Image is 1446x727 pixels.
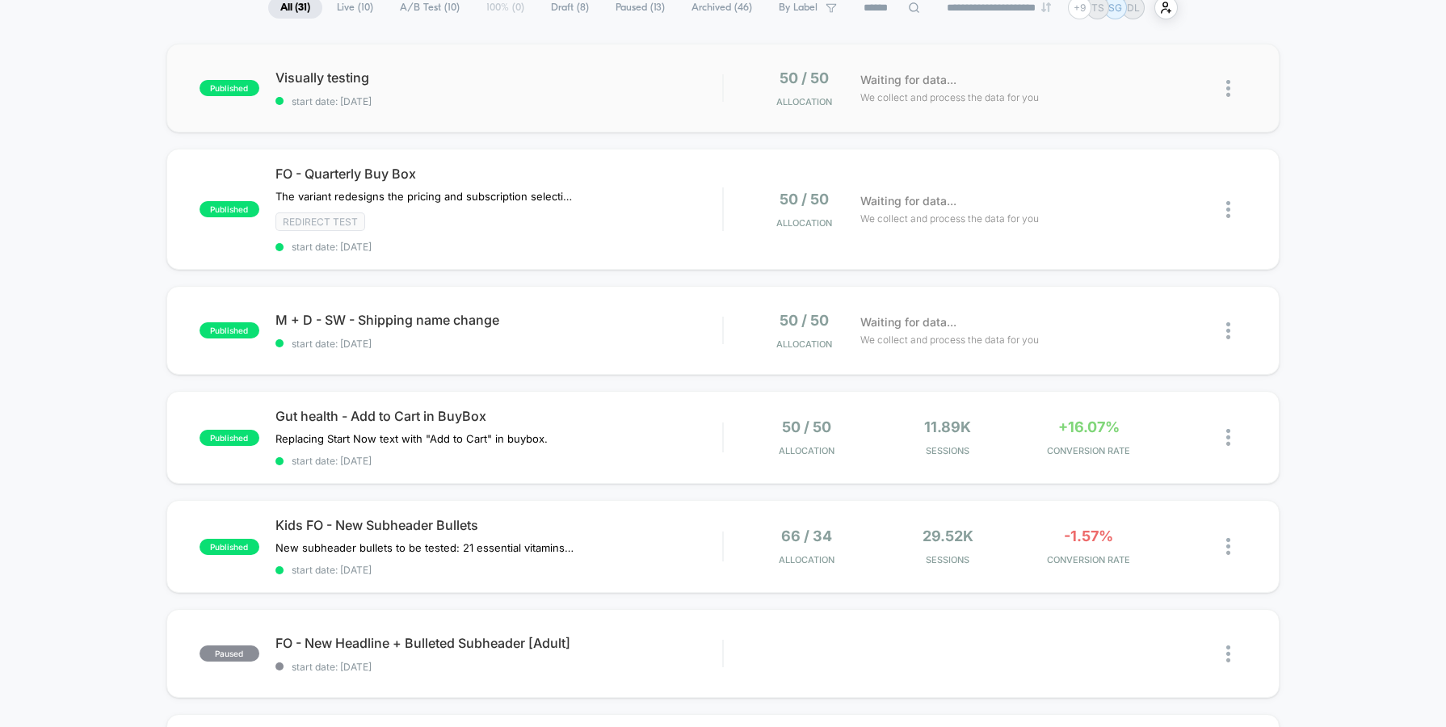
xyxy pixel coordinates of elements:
[860,211,1039,226] span: We collect and process the data for you
[275,661,722,673] span: start date: [DATE]
[275,338,722,350] span: start date: [DATE]
[275,241,722,253] span: start date: [DATE]
[1064,527,1113,544] span: -1.57%
[275,564,722,576] span: start date: [DATE]
[200,539,259,555] span: published
[776,96,832,107] span: Allocation
[776,338,832,350] span: Allocation
[1226,429,1230,446] img: close
[275,408,722,424] span: Gut health - Add to Cart in BuyBox
[860,313,956,331] span: Waiting for data...
[1127,2,1140,14] p: DL
[860,71,956,89] span: Waiting for data...
[1226,645,1230,662] img: close
[1058,418,1120,435] span: +16.07%
[1226,201,1230,218] img: close
[275,541,575,554] span: New subheader bullets to be tested: 21 essential vitamins from 100% organic fruits & veggiesSuppo...
[780,312,829,329] span: 50 / 50
[275,635,722,651] span: FO - New Headline + Bulleted Subheader [Adult]
[275,69,722,86] span: Visually testing
[275,212,365,231] span: Redirect Test
[1023,554,1156,565] span: CONVERSION RATE
[779,445,834,456] span: Allocation
[781,527,832,544] span: 66 / 34
[782,418,831,435] span: 50 / 50
[779,2,818,14] span: By Label
[881,554,1015,565] span: Sessions
[1226,538,1230,555] img: close
[1041,2,1051,12] img: end
[200,430,259,446] span: published
[275,95,722,107] span: start date: [DATE]
[780,69,829,86] span: 50 / 50
[1226,80,1230,97] img: close
[275,432,548,445] span: Replacing Start Now text with "Add to Cart" in buybox.
[860,332,1039,347] span: We collect and process the data for you
[1023,445,1156,456] span: CONVERSION RATE
[1108,2,1122,14] p: SG
[275,455,722,467] span: start date: [DATE]
[860,192,956,210] span: Waiting for data...
[200,80,259,96] span: published
[1091,2,1104,14] p: TS
[776,217,832,229] span: Allocation
[275,312,722,328] span: M + D - SW - Shipping name change
[275,190,575,203] span: The variant redesigns the pricing and subscription selection interface by introducing a more stru...
[200,645,259,662] span: paused
[1226,322,1230,339] img: close
[780,191,829,208] span: 50 / 50
[923,527,973,544] span: 29.52k
[200,201,259,217] span: published
[924,418,971,435] span: 11.89k
[779,554,834,565] span: Allocation
[275,517,722,533] span: Kids FO - New Subheader Bullets
[275,166,722,182] span: FO - Quarterly Buy Box
[200,322,259,338] span: published
[881,445,1015,456] span: Sessions
[860,90,1039,105] span: We collect and process the data for you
